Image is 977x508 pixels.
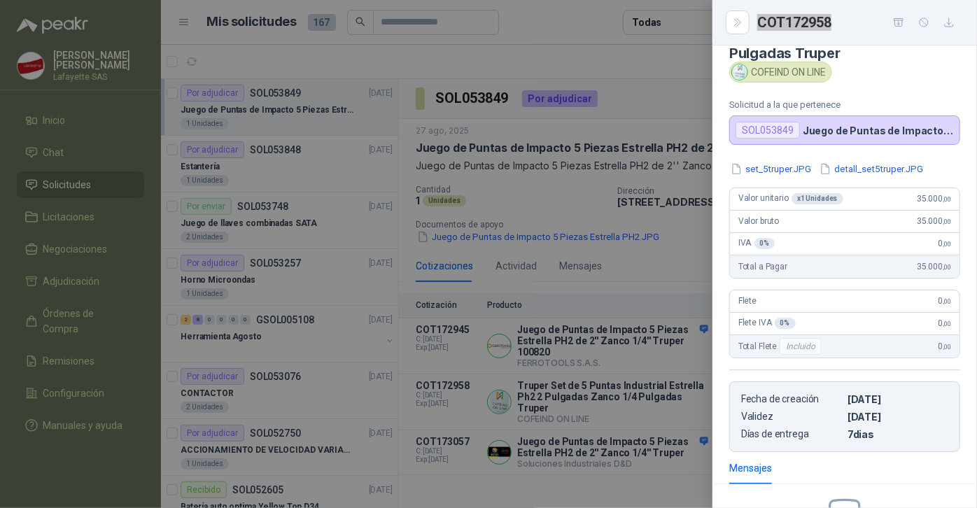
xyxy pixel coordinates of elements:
[738,318,796,329] span: Flete IVA
[741,411,842,423] p: Validez
[939,296,951,306] span: 0
[729,62,832,83] div: COFEIND ON LINE
[917,194,951,204] span: 35.000
[943,218,951,225] span: ,00
[943,297,951,305] span: ,00
[738,296,757,306] span: Flete
[780,338,822,355] div: Incluido
[738,216,779,226] span: Valor bruto
[917,216,951,226] span: 35.000
[729,99,960,110] p: Solicitud a la que pertenece
[729,162,813,176] button: set_5truper.JPG
[738,238,775,249] span: IVA
[939,341,951,351] span: 0
[792,193,843,204] div: x 1 Unidades
[738,338,824,355] span: Total Flete
[917,262,951,271] span: 35.000
[738,193,843,204] span: Valor unitario
[729,460,772,476] div: Mensajes
[757,11,960,34] div: COT172958
[732,64,747,80] img: Company Logo
[939,239,951,248] span: 0
[943,240,951,248] span: ,00
[848,393,948,405] p: [DATE]
[848,411,948,423] p: [DATE]
[738,262,787,271] span: Total a Pagar
[754,238,775,249] div: 0 %
[943,195,951,203] span: ,00
[775,318,796,329] div: 0 %
[736,122,800,139] div: SOL053849
[729,14,746,31] button: Close
[741,393,842,405] p: Fecha de creación
[943,263,951,271] span: ,00
[939,318,951,328] span: 0
[848,428,948,440] p: 7 dias
[803,125,954,136] p: Juego de Puntas de Impacto 5 Piezas Estrella PH2 de 2'' Zanco 1/4'' Truper
[818,162,925,176] button: detall_set5truper.JPG
[943,343,951,351] span: ,00
[741,428,842,440] p: Días de entrega
[943,320,951,327] span: ,00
